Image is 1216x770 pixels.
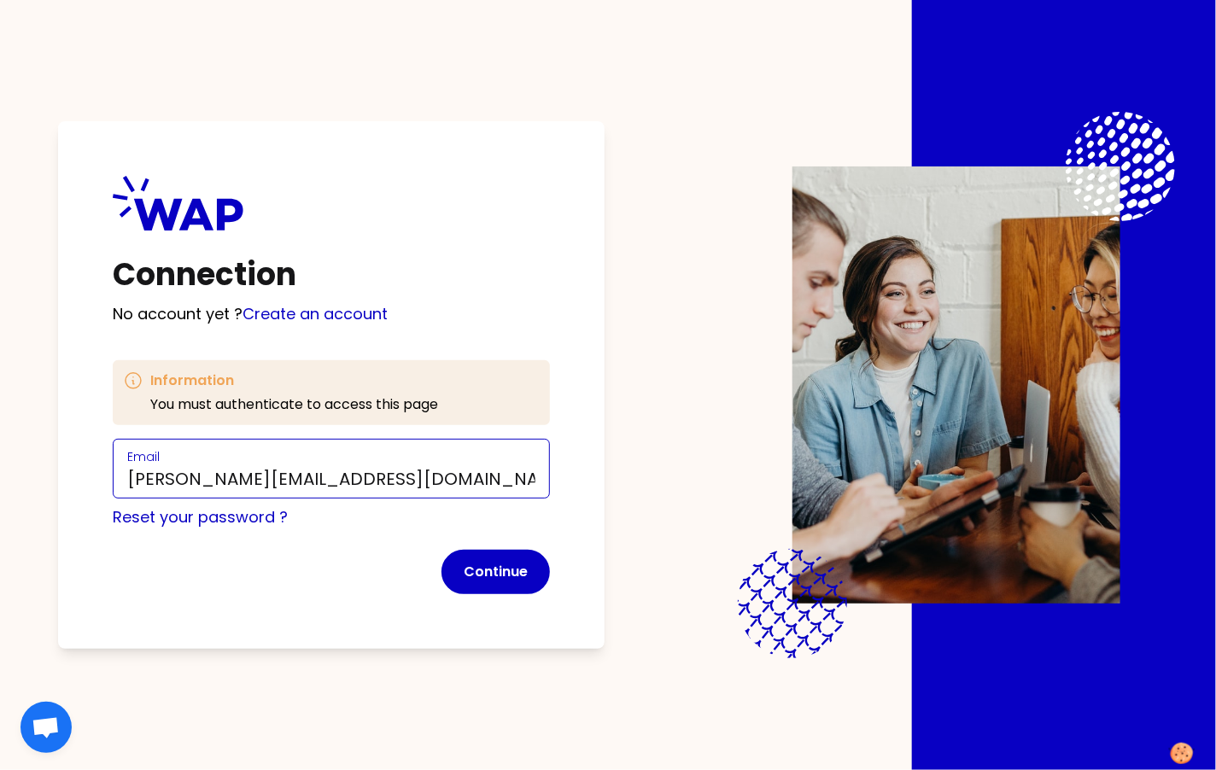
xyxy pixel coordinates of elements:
[243,303,388,324] a: Create an account
[127,448,160,465] label: Email
[792,166,1120,604] img: Description
[20,702,72,753] div: Ouvrir le chat
[113,258,550,292] h1: Connection
[441,550,550,594] button: Continue
[150,370,438,391] h3: Information
[113,302,550,326] p: No account yet ?
[150,394,438,415] p: You must authenticate to access this page
[113,506,288,528] a: Reset your password ?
